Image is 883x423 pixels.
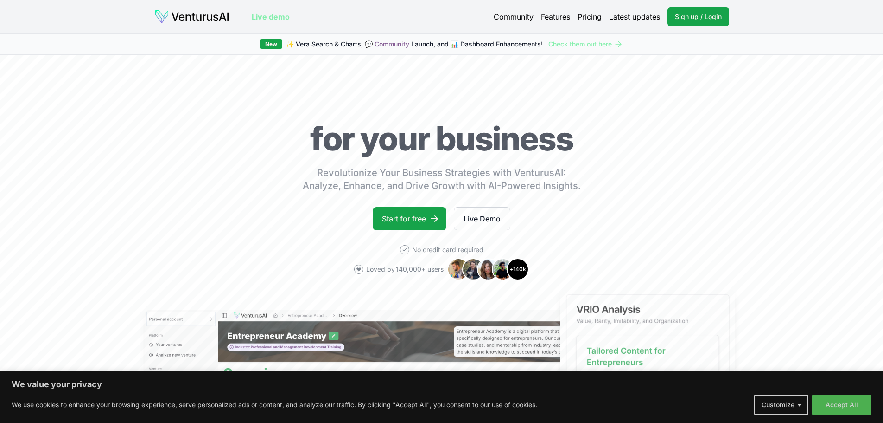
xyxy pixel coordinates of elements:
[462,258,484,280] img: Avatar 2
[812,395,871,415] button: Accept All
[477,258,499,280] img: Avatar 3
[667,7,729,26] a: Sign up / Login
[492,258,514,280] img: Avatar 4
[675,12,722,21] span: Sign up / Login
[12,399,537,410] p: We use cookies to enhance your browsing experience, serve personalized ads or content, and analyz...
[578,11,602,22] a: Pricing
[286,39,543,49] span: ✨ Vera Search & Charts, 💬 Launch, and 📊 Dashboard Enhancements!
[373,207,446,230] a: Start for free
[375,40,409,48] a: Community
[494,11,534,22] a: Community
[12,379,871,390] p: We value your privacy
[260,39,282,49] div: New
[252,11,290,22] a: Live demo
[548,39,623,49] a: Check them out here
[609,11,660,22] a: Latest updates
[454,207,510,230] a: Live Demo
[754,395,808,415] button: Customize
[154,9,229,24] img: logo
[541,11,570,22] a: Features
[447,258,470,280] img: Avatar 1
